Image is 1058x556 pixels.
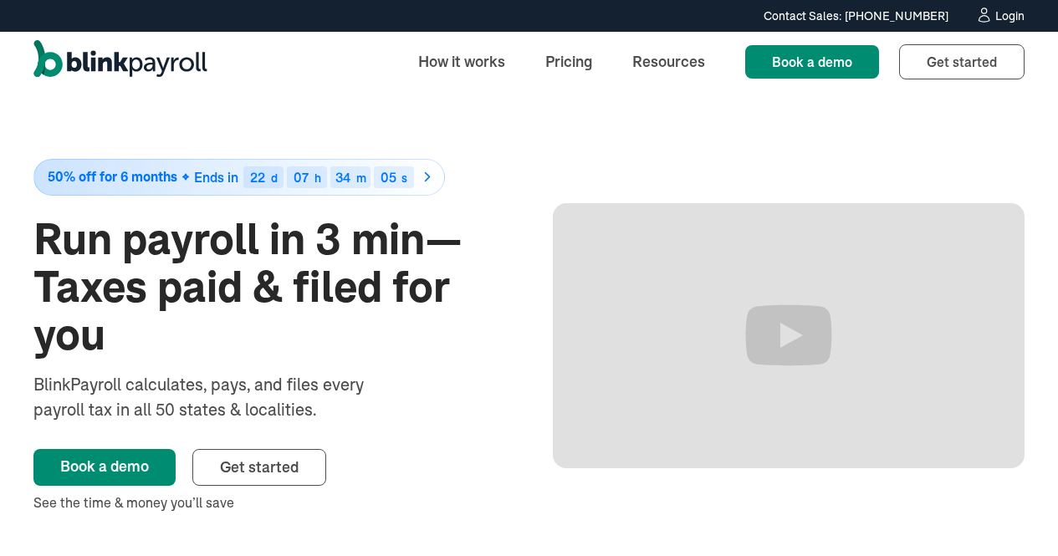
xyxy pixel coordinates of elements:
[33,40,207,84] a: home
[995,10,1025,22] div: Login
[401,172,407,184] div: s
[381,169,396,186] span: 05
[532,43,606,79] a: Pricing
[772,54,852,70] span: Book a demo
[48,170,177,184] span: 50% off for 6 months
[779,375,1058,556] iframe: Chat Widget
[335,169,350,186] span: 34
[294,169,309,186] span: 07
[314,172,321,184] div: h
[745,45,879,79] a: Book a demo
[619,43,718,79] a: Resources
[553,203,1025,468] iframe: Run Payroll in 3 min with BlinkPayroll
[192,449,326,486] a: Get started
[33,449,176,486] a: Book a demo
[899,44,1025,79] a: Get started
[33,372,408,422] div: BlinkPayroll calculates, pays, and files every payroll tax in all 50 states & localities.
[927,54,997,70] span: Get started
[33,216,506,360] h1: Run payroll in 3 min—Taxes paid & filed for you
[764,8,948,25] div: Contact Sales: [PHONE_NUMBER]
[271,172,278,184] div: d
[220,457,299,477] span: Get started
[356,172,366,184] div: m
[194,169,238,186] span: Ends in
[975,7,1025,25] a: Login
[33,492,506,513] div: See the time & money you’ll save
[33,159,506,196] a: 50% off for 6 monthsEnds in22d07h34m05s
[405,43,519,79] a: How it works
[250,169,265,186] span: 22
